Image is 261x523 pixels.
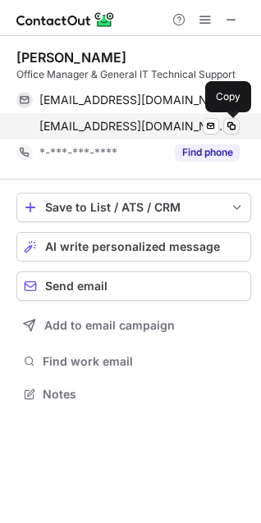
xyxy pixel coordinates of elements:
[45,201,222,214] div: Save to List / ATS / CRM
[16,383,251,406] button: Notes
[16,10,115,30] img: ContactOut v5.3.10
[39,119,227,134] span: [EMAIL_ADDRESS][DOMAIN_NAME]
[45,280,108,293] span: Send email
[16,49,126,66] div: [PERSON_NAME]
[16,350,251,373] button: Find work email
[16,311,251,340] button: Add to email campaign
[16,67,251,82] div: Office Manager & General IT Technical Support
[16,193,251,222] button: save-profile-one-click
[44,319,175,332] span: Add to email campaign
[43,387,245,402] span: Notes
[16,271,251,301] button: Send email
[16,232,251,261] button: AI write personalized message
[45,240,220,253] span: AI write personalized message
[175,144,240,161] button: Reveal Button
[43,354,245,369] span: Find work email
[39,93,227,107] span: [EMAIL_ADDRESS][DOMAIN_NAME]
